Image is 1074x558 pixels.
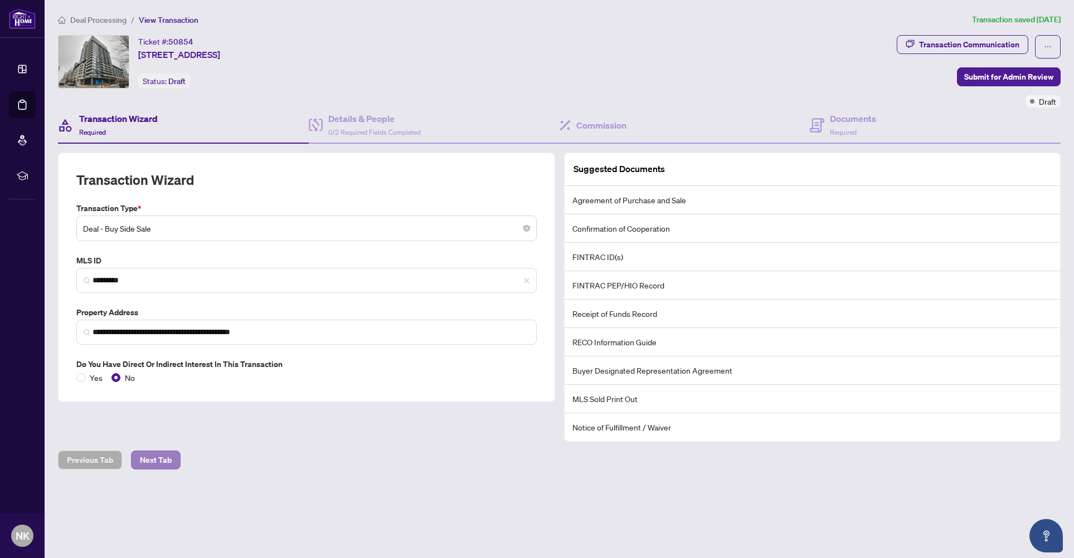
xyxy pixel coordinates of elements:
[565,243,1061,271] li: FINTRAC ID(s)
[79,112,158,125] h4: Transaction Wizard
[120,371,139,384] span: No
[76,202,537,214] label: Transaction Type
[168,76,186,86] span: Draft
[84,277,90,284] img: search_icon
[58,451,122,469] button: Previous Tab
[76,358,537,370] label: Do you have direct or indirect interest in this transaction
[1044,43,1052,51] span: ellipsis
[830,112,876,125] h4: Documents
[79,128,106,136] span: Required
[565,413,1061,441] li: Notice of Fulfillment / Waiver
[523,277,530,284] span: close
[138,48,220,61] span: [STREET_ADDRESS]
[565,300,1061,328] li: Receipt of Funds Record
[972,13,1061,26] article: Transaction saved [DATE]
[897,35,1028,54] button: Transaction Communication
[76,306,537,319] label: Property Address
[576,119,626,132] h4: Commission
[565,271,1061,300] li: FINTRAC PEP/HIO Record
[168,37,193,47] span: 50854
[9,8,36,29] img: logo
[59,36,129,88] img: IMG-C12353833_1.jpg
[138,35,193,48] div: Ticket #:
[830,128,857,136] span: Required
[565,385,1061,413] li: MLS Sold Print Out
[138,74,190,89] div: Status:
[70,15,127,25] span: Deal Processing
[139,15,198,25] span: View Transaction
[76,254,537,267] label: MLS ID
[131,13,134,26] li: /
[574,162,665,176] article: Suggested Documents
[84,329,90,336] img: search_icon
[131,451,181,469] button: Next Tab
[565,186,1061,214] li: Agreement of Purchase and Sale
[919,36,1019,53] div: Transaction Communication
[328,128,421,136] span: 0/2 Required Fields Completed
[1039,95,1056,107] span: Draft
[565,356,1061,385] li: Buyer Designated Representation Agreement
[565,328,1061,356] li: RECO Information Guide
[58,16,66,24] span: home
[565,214,1061,243] li: Confirmation of Cooperation
[85,371,107,384] span: Yes
[523,225,530,232] span: close-circle
[957,67,1061,86] button: Submit for Admin Review
[83,218,530,239] span: Deal - Buy Side Sale
[16,528,30,544] span: NK
[1029,519,1063,552] button: Open asap
[76,171,194,189] h2: Transaction Wizard
[964,68,1053,86] span: Submit for Admin Review
[140,451,172,469] span: Next Tab
[328,112,421,125] h4: Details & People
